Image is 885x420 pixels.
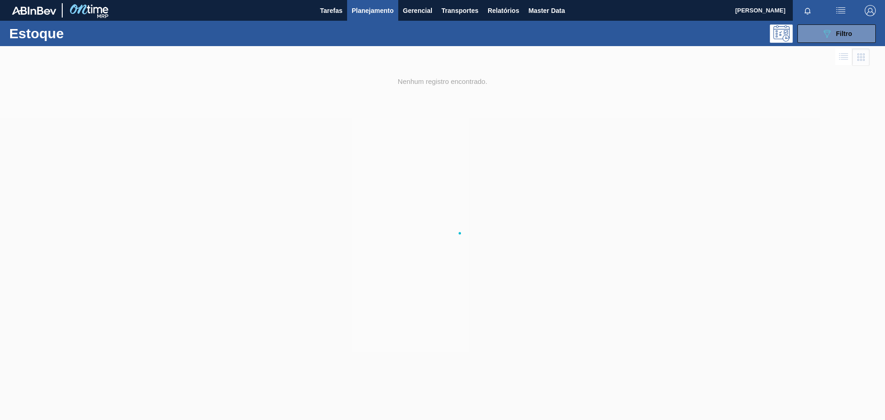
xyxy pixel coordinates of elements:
[865,5,876,16] img: Logout
[403,5,432,16] span: Gerencial
[9,28,147,39] h1: Estoque
[797,24,876,43] button: Filtro
[12,6,56,15] img: TNhmsLtSVTkK8tSr43FrP2fwEKptu5GPRR3wAAAABJRU5ErkJggg==
[528,5,565,16] span: Master Data
[320,5,342,16] span: Tarefas
[836,30,852,37] span: Filtro
[488,5,519,16] span: Relatórios
[442,5,478,16] span: Transportes
[352,5,394,16] span: Planejamento
[793,4,822,17] button: Notificações
[835,5,846,16] img: userActions
[770,24,793,43] div: Pogramando: nenhum usuário selecionado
